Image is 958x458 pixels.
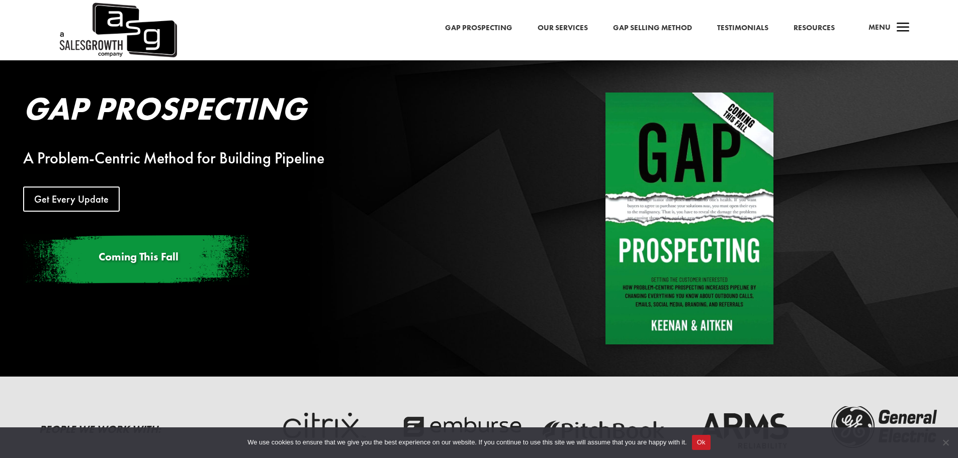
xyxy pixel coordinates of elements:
[940,437,950,447] span: No
[605,93,773,344] img: Gap Prospecting - Coming This Fall
[613,22,692,35] a: Gap Selling Method
[538,22,588,35] a: Our Services
[23,187,120,212] a: Get Every Update
[692,435,711,450] button: Ok
[247,437,686,447] span: We use cookies to ensure that we give you the best experience on our website. If you continue to ...
[717,22,768,35] a: Testimonials
[99,249,179,264] span: Coming This Fall
[445,22,512,35] a: Gap Prospecting
[23,93,495,130] h2: Gap Prospecting
[794,22,835,35] a: Resources
[893,18,913,38] span: a
[23,152,495,164] div: A Problem-Centric Method for Building Pipeline
[868,22,891,32] span: Menu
